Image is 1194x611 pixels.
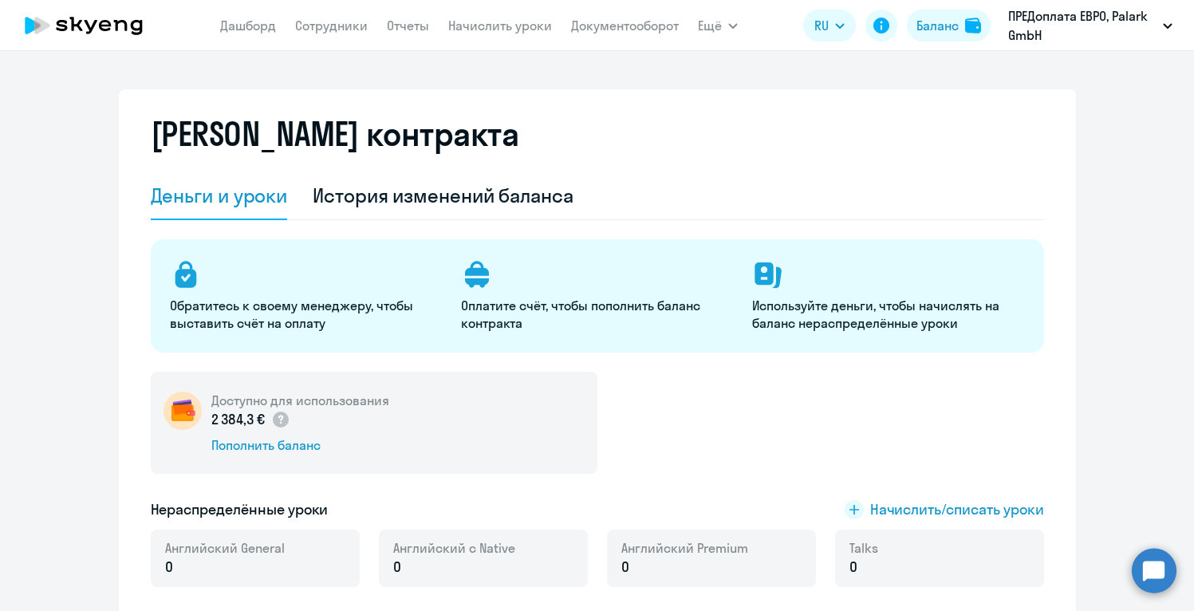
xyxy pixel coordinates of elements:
a: Дашборд [220,18,276,34]
a: Начислить уроки [448,18,552,34]
h5: Нераспределённые уроки [151,499,329,520]
span: Talks [849,539,878,557]
span: Английский с Native [393,539,515,557]
img: wallet-circle.png [164,392,202,430]
a: Сотрудники [295,18,368,34]
p: Обратитесь к своему менеджеру, чтобы выставить счёт на оплату [170,297,442,332]
a: Отчеты [387,18,429,34]
p: ПРЕДоплата ЕВРО, Palark GmbH [1008,6,1157,45]
div: Деньги и уроки [151,183,288,208]
button: RU [803,10,856,41]
img: balance [965,18,981,34]
p: 2 384,3 € [211,409,291,430]
h5: Доступно для использования [211,392,389,409]
div: Баланс [916,16,959,35]
p: Используйте деньги, чтобы начислять на баланс нераспределённые уроки [752,297,1024,332]
div: Пополнить баланс [211,436,389,454]
span: RU [814,16,829,35]
span: Английский Premium [621,539,748,557]
span: 0 [165,557,173,577]
a: Документооборот [571,18,679,34]
span: Ещё [698,16,722,35]
span: Английский General [165,539,285,557]
span: 0 [393,557,401,577]
button: Ещё [698,10,738,41]
span: Начислить/списать уроки [870,499,1044,520]
p: Оплатите счёт, чтобы пополнить баланс контракта [461,297,733,332]
h2: [PERSON_NAME] контракта [151,115,519,153]
div: История изменений баланса [313,183,573,208]
span: 0 [621,557,629,577]
span: 0 [849,557,857,577]
button: Балансbalance [907,10,991,41]
button: ПРЕДоплата ЕВРО, Palark GmbH [1000,6,1180,45]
